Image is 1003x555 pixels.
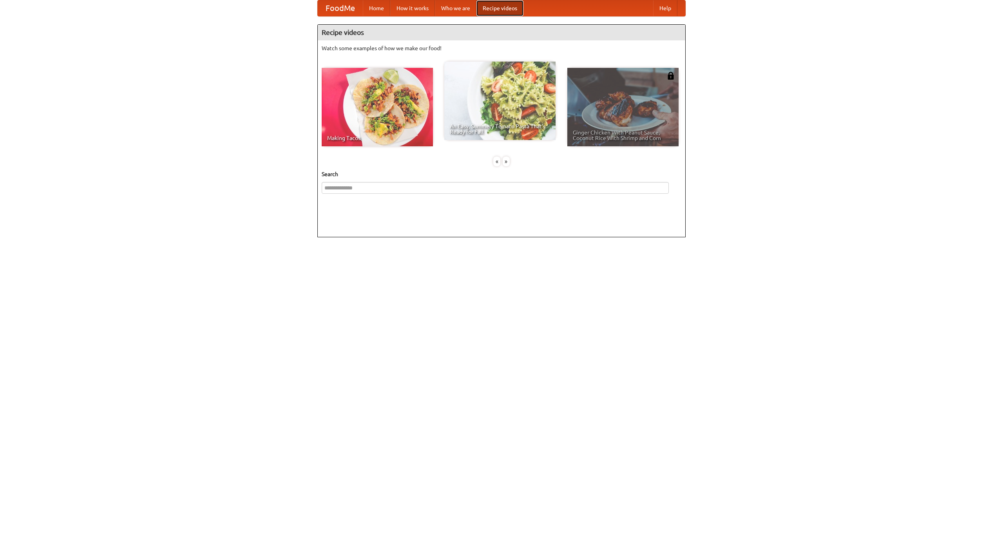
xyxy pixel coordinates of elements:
a: How it works [390,0,435,16]
a: FoodMe [318,0,363,16]
span: Making Tacos [327,135,427,141]
span: An Easy, Summery Tomato Pasta That's Ready for Fall [450,124,550,135]
a: An Easy, Summery Tomato Pasta That's Ready for Fall [444,62,556,140]
a: Who we are [435,0,476,16]
a: Making Tacos [322,68,433,146]
div: » [503,156,510,166]
img: 483408.png [667,72,675,80]
a: Help [653,0,677,16]
a: Recipe videos [476,0,523,16]
a: Home [363,0,390,16]
h4: Recipe videos [318,25,685,40]
p: Watch some examples of how we make our food! [322,44,681,52]
h5: Search [322,170,681,178]
div: « [493,156,500,166]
